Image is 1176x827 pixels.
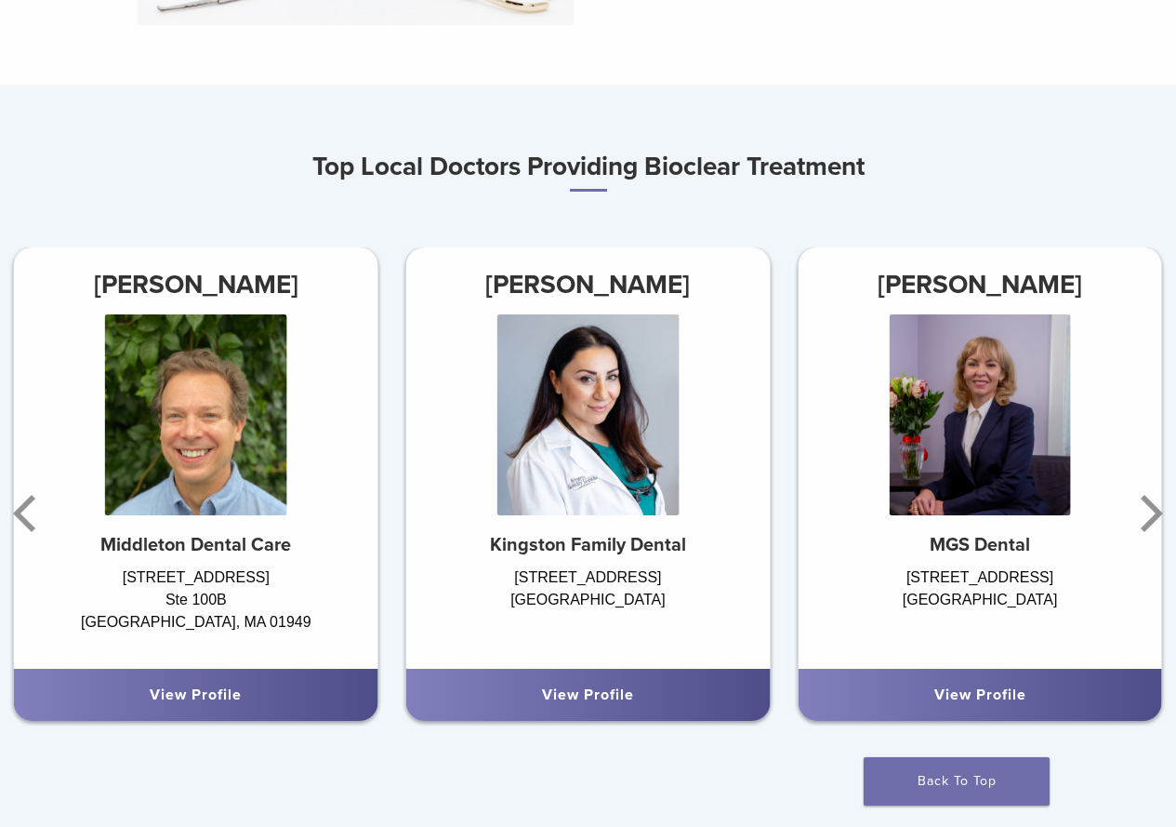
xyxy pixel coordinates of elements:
[14,567,378,650] div: [STREET_ADDRESS] Ste 100B [GEOGRAPHIC_DATA], MA 01949
[934,686,1026,704] a: View Profile
[497,314,680,514] img: Dr. Vera Matshkalyan
[14,262,378,307] h3: [PERSON_NAME]
[490,534,686,556] strong: Kingston Family Dental
[889,314,1071,514] img: Dr. Svetlana Gomer
[798,262,1162,307] h3: [PERSON_NAME]
[150,686,242,704] a: View Profile
[864,757,1050,806] a: Back To Top
[105,314,287,514] img: Dr. Nicholas DiMauro
[406,262,771,307] h3: [PERSON_NAME]
[406,567,771,650] div: [STREET_ADDRESS] [GEOGRAPHIC_DATA]
[1130,458,1167,569] button: Next
[798,567,1162,650] div: [STREET_ADDRESS] [GEOGRAPHIC_DATA]
[9,458,46,569] button: Previous
[930,534,1030,556] strong: MGS Dental
[542,686,634,704] a: View Profile
[100,534,291,556] strong: Middleton Dental Care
